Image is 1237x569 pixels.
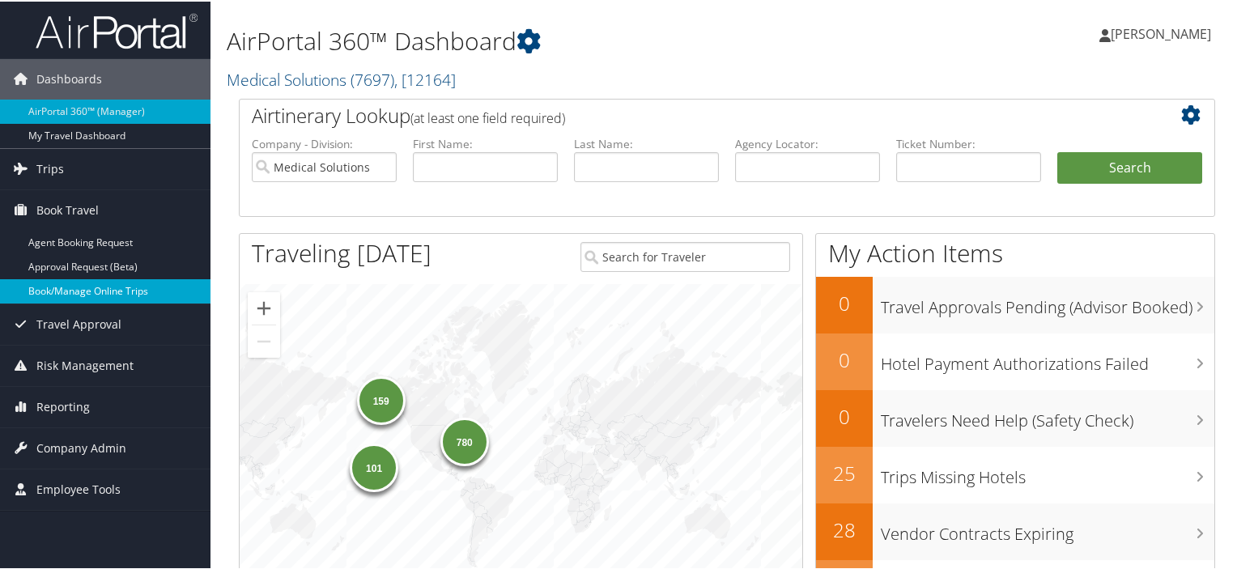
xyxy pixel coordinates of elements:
h3: Hotel Payment Authorizations Failed [881,343,1214,374]
span: (at least one field required) [410,108,565,125]
div: 159 [356,375,405,423]
label: Ticket Number: [896,134,1041,151]
h2: 0 [816,288,873,316]
h2: 0 [816,345,873,372]
span: Dashboards [36,57,102,98]
a: Medical Solutions [227,67,456,89]
span: Travel Approval [36,303,121,343]
button: Search [1057,151,1202,183]
label: Company - Division: [252,134,397,151]
input: Search for Traveler [580,240,791,270]
h1: AirPortal 360™ Dashboard [227,23,894,57]
h1: Traveling [DATE] [252,235,431,269]
span: Risk Management [36,344,134,384]
div: 780 [440,416,488,465]
h2: Airtinerary Lookup [252,100,1121,128]
h3: Travelers Need Help (Safety Check) [881,400,1214,431]
a: 28Vendor Contracts Expiring [816,502,1214,558]
span: [PERSON_NAME] [1111,23,1211,41]
span: Trips [36,147,64,188]
img: airportal-logo.png [36,11,198,49]
h2: 0 [816,401,873,429]
label: Agency Locator: [735,134,880,151]
span: Book Travel [36,189,99,229]
button: Zoom out [248,324,280,356]
a: 0Hotel Payment Authorizations Failed [816,332,1214,389]
label: Last Name: [574,134,719,151]
h2: 28 [816,515,873,542]
span: Employee Tools [36,468,121,508]
h2: 25 [816,458,873,486]
label: First Name: [413,134,558,151]
h1: My Action Items [816,235,1214,269]
span: ( 7697 ) [351,67,394,89]
h3: Vendor Contracts Expiring [881,513,1214,544]
a: 25Trips Missing Hotels [816,445,1214,502]
button: Zoom in [248,291,280,323]
h3: Travel Approvals Pending (Advisor Booked) [881,287,1214,317]
span: , [ 12164 ] [394,67,456,89]
a: 0Travel Approvals Pending (Advisor Booked) [816,275,1214,332]
span: Company Admin [36,427,126,467]
h3: Trips Missing Hotels [881,456,1214,487]
a: 0Travelers Need Help (Safety Check) [816,389,1214,445]
a: [PERSON_NAME] [1099,8,1227,57]
span: Reporting [36,385,90,426]
div: 101 [350,441,398,490]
